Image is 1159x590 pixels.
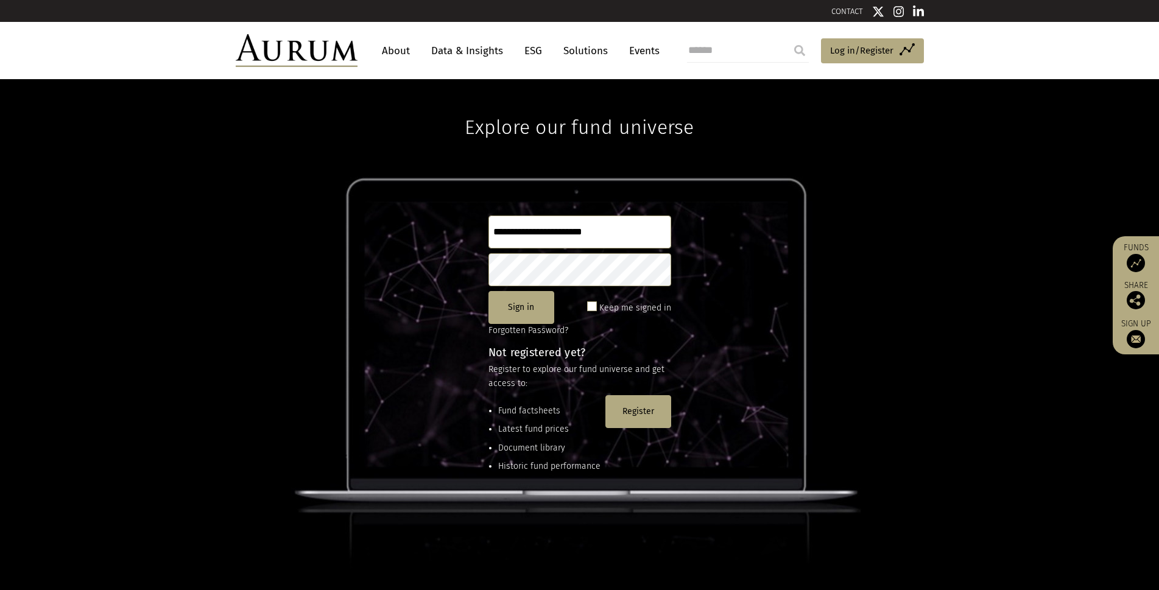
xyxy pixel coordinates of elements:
[599,301,671,315] label: Keep me signed in
[498,404,601,418] li: Fund factsheets
[830,43,893,58] span: Log in/Register
[488,347,671,358] h4: Not registered yet?
[1119,242,1153,272] a: Funds
[498,441,601,455] li: Document library
[425,40,509,62] a: Data & Insights
[465,79,694,139] h1: Explore our fund universe
[623,40,660,62] a: Events
[376,40,416,62] a: About
[821,38,924,64] a: Log in/Register
[605,395,671,428] button: Register
[872,5,884,18] img: Twitter icon
[1119,281,1153,309] div: Share
[488,325,568,335] a: Forgotten Password?
[913,5,924,18] img: Linkedin icon
[236,34,358,67] img: Aurum
[557,40,614,62] a: Solutions
[1119,318,1153,348] a: Sign up
[518,40,548,62] a: ESG
[488,363,671,390] p: Register to explore our fund universe and get access to:
[1127,291,1145,309] img: Share this post
[787,38,812,63] input: Submit
[1127,330,1145,348] img: Sign up to our newsletter
[498,460,601,473] li: Historic fund performance
[488,291,554,324] button: Sign in
[831,7,863,16] a: CONTACT
[498,423,601,436] li: Latest fund prices
[893,5,904,18] img: Instagram icon
[1127,254,1145,272] img: Access Funds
